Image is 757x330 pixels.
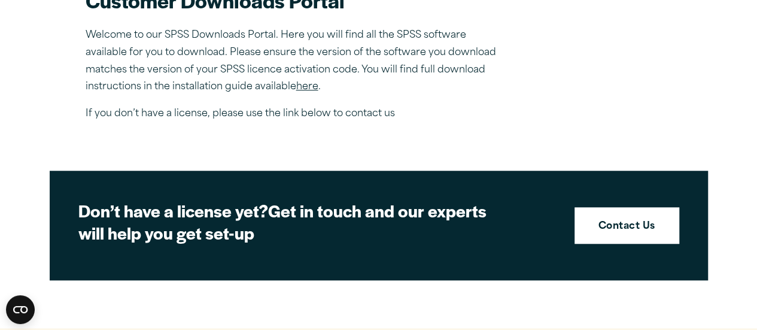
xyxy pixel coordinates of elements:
p: Welcome to our SPSS Downloads Portal. Here you will find all the SPSS software available for you ... [86,27,504,96]
h2: Get in touch and our experts will help you get set-up [78,199,497,244]
strong: Contact Us [598,219,655,235]
a: Contact Us [574,207,679,244]
strong: Don’t have a license yet? [78,198,268,222]
a: here [296,82,318,92]
p: If you don’t have a license, please use the link below to contact us [86,105,504,123]
button: Open CMP widget [6,295,35,324]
